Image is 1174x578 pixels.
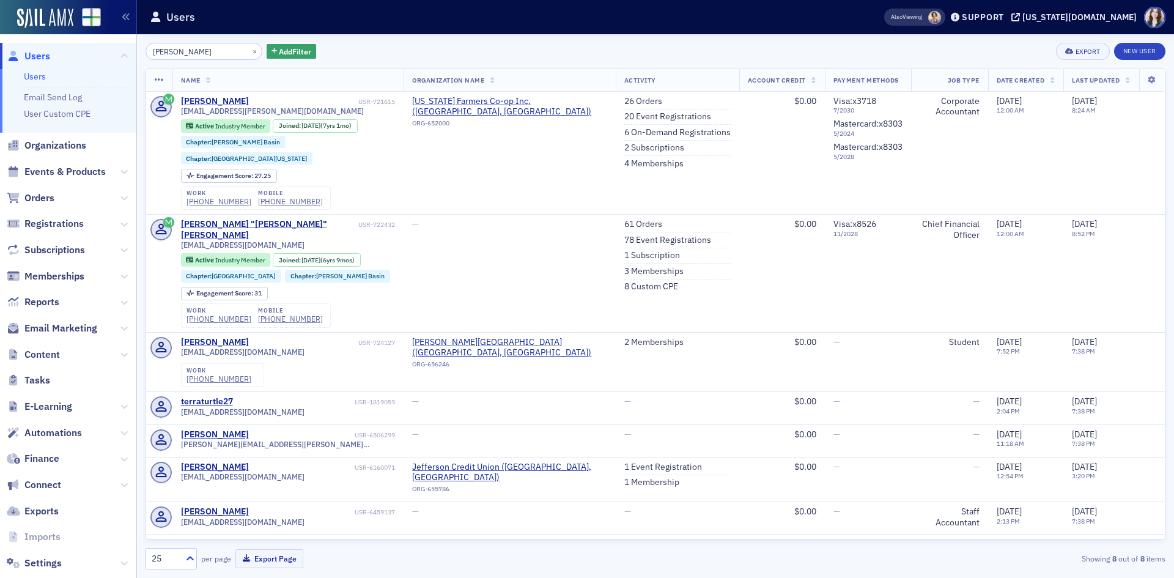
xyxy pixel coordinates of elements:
[73,8,101,29] a: View Homepage
[181,96,249,107] div: [PERSON_NAME]
[973,429,980,440] span: —
[301,256,355,264] div: (6yrs 9mos)
[1072,506,1097,517] span: [DATE]
[624,111,711,122] a: 20 Event Registrations
[24,92,82,103] a: Email Send Log
[1144,7,1165,28] span: Profile
[181,462,249,473] a: [PERSON_NAME]
[7,243,85,257] a: Subscriptions
[196,172,271,179] div: 27.25
[412,337,607,358] span: Snead State Community College (Boaz, AL)
[181,76,201,84] span: Name
[794,538,816,549] span: $0.00
[7,505,59,518] a: Exports
[833,76,899,84] span: Payment Methods
[833,141,903,152] span: Mastercard : x8303
[794,429,816,440] span: $0.00
[195,122,215,130] span: Active
[997,95,1022,106] span: [DATE]
[301,122,352,130] div: (7yrs 1mo)
[412,119,607,132] div: ORG-652000
[186,197,251,206] div: [PHONE_NUMBER]
[215,122,265,130] span: Industry Member
[1072,229,1095,238] time: 8:52 PM
[181,240,305,250] span: [EMAIL_ADDRESS][DOMAIN_NAME]
[195,256,215,264] span: Active
[7,426,82,440] a: Automations
[24,374,50,387] span: Tasks
[997,347,1020,355] time: 7:52 PM
[997,229,1024,238] time: 12:00 AM
[235,549,303,568] button: Export Page
[624,266,684,277] a: 3 Memberships
[186,122,265,130] a: Active Industry Member
[17,9,73,28] img: SailAMX
[24,191,54,205] span: Orders
[624,506,631,517] span: —
[186,272,212,280] span: Chapter :
[258,197,323,206] a: [PHONE_NUMBER]
[7,530,61,544] a: Imports
[412,337,607,358] a: [PERSON_NAME][GEOGRAPHIC_DATA] ([GEOGRAPHIC_DATA], [GEOGRAPHIC_DATA])
[973,396,980,407] span: —
[267,44,317,59] button: AddFilter
[1011,13,1141,21] button: [US_STATE][DOMAIN_NAME]
[624,337,684,348] a: 2 Memberships
[412,96,607,117] span: Alabama Farmers Co-op Inc. (Decatur, AL)
[196,290,262,297] div: 31
[624,477,679,488] a: 1 Membership
[412,76,484,84] span: Organization Name
[1072,95,1097,106] span: [DATE]
[186,367,251,374] div: work
[196,171,254,180] span: Engagement Score :
[624,127,731,138] a: 6 On-Demand Registrations
[258,190,323,197] div: mobile
[412,218,419,229] span: —
[412,429,419,440] span: —
[624,429,631,440] span: —
[181,119,271,133] div: Active: Active: Industry Member
[24,426,82,440] span: Automations
[24,108,90,119] a: User Custom CPE
[7,139,86,152] a: Organizations
[997,106,1024,114] time: 12:00 AM
[215,256,265,264] span: Industry Member
[794,506,816,517] span: $0.00
[412,360,607,372] div: ORG-656246
[7,191,54,205] a: Orders
[412,96,607,117] a: [US_STATE] Farmers Co-op Inc. ([GEOGRAPHIC_DATA], [GEOGRAPHIC_DATA])
[181,219,356,240] a: [PERSON_NAME] "[PERSON_NAME]" [PERSON_NAME]
[412,506,419,517] span: —
[1072,407,1095,415] time: 7:38 PM
[624,235,711,246] a: 78 Event Registrations
[7,478,61,492] a: Connect
[24,71,46,82] a: Users
[24,270,84,283] span: Memberships
[1072,347,1095,355] time: 7:38 PM
[1072,538,1097,549] span: [DATE]
[251,98,395,106] div: USR-721615
[1072,396,1097,407] span: [DATE]
[186,307,251,314] div: work
[301,256,320,264] span: [DATE]
[624,143,684,154] a: 2 Subscriptions
[624,158,684,169] a: 4 Memberships
[24,348,60,361] span: Content
[412,462,607,483] span: Jefferson Credit Union (Hoover, AL)
[794,95,816,106] span: $0.00
[196,289,254,297] span: Engagement Score :
[624,396,631,407] span: —
[181,506,249,517] a: [PERSON_NAME]
[181,287,268,300] div: Engagement Score: 31
[249,45,260,56] button: ×
[7,165,106,179] a: Events & Products
[833,218,876,229] span: Visa : x8526
[624,76,656,84] span: Activity
[412,396,419,407] span: —
[152,552,179,565] div: 25
[7,322,97,335] a: Email Marketing
[82,8,101,27] img: SailAMX
[997,439,1024,448] time: 11:18 AM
